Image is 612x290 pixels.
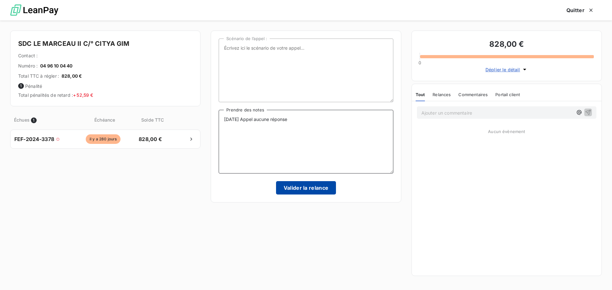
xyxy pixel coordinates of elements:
[433,92,451,97] span: Relances
[18,83,193,89] span: Pénalité
[419,39,594,51] h3: 828,00 €
[495,92,520,97] span: Portail client
[458,92,488,97] span: Commentaires
[18,92,93,98] span: Total pénalités de retard :
[559,4,602,17] button: Quitter
[10,2,58,19] img: logo LeanPay
[488,129,525,134] span: Aucun évènement
[276,181,336,195] button: Valider la relance
[14,135,54,143] span: FEF-2024-3378
[18,39,193,49] h4: SDC LE MARCEAU II C/° CITYA GIM
[485,66,520,73] span: Déplier le détail
[86,134,120,144] span: il y a 280 jours
[18,63,38,69] span: Numéro :
[62,73,82,79] span: 828,00 €
[14,117,30,123] span: Échues
[40,63,72,69] span: 04 96 10 04 40
[219,110,393,173] textarea: [DATE] Appel aucune réponse
[484,66,530,73] button: Déplier le détail
[134,135,167,143] span: 828,00 €
[18,73,59,79] span: Total TTC à régler :
[590,268,606,284] iframe: Intercom live chat
[31,117,37,123] span: 1
[75,117,135,123] span: Échéance
[18,53,38,59] span: Contact :
[136,117,169,123] span: Solde TTC
[419,60,421,65] span: 0
[73,92,93,98] span: + 52,59 €
[416,92,425,97] span: Tout
[18,83,24,89] span: 1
